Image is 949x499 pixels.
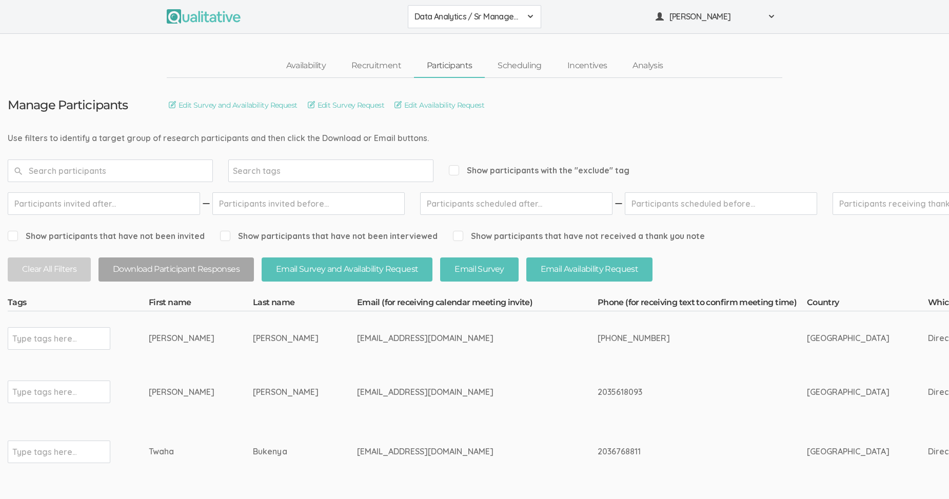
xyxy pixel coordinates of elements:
th: Email (for receiving calendar meeting invite) [357,297,598,311]
div: [EMAIL_ADDRESS][DOMAIN_NAME] [357,446,559,457]
button: [PERSON_NAME] [649,5,782,28]
button: Clear All Filters [8,257,91,282]
div: [PERSON_NAME] [149,332,214,344]
a: Analysis [620,55,676,77]
span: Show participants that have not been interviewed [220,230,438,242]
img: dash.svg [614,192,624,215]
th: First name [149,297,253,311]
span: [PERSON_NAME] [669,11,762,23]
th: Phone (for receiving text to confirm meeting time) [598,297,807,311]
iframe: Chat Widget [898,450,949,499]
img: dash.svg [201,192,211,215]
span: Show participants with the "exclude" tag [449,165,629,176]
div: [GEOGRAPHIC_DATA] [807,332,889,344]
input: Type tags here... [12,445,76,458]
button: Email Survey [440,257,518,282]
a: Participants [414,55,485,77]
div: [GEOGRAPHIC_DATA] [807,446,889,457]
input: Participants invited after... [8,192,200,215]
button: Email Availability Request [526,257,653,282]
button: Data Analytics / Sr Management [408,5,541,28]
div: Bukenya [253,446,319,457]
div: [GEOGRAPHIC_DATA] [807,386,889,398]
th: Last name [253,297,357,311]
a: Availability [273,55,339,77]
input: Participants scheduled after... [420,192,612,215]
div: [PERSON_NAME] [253,386,319,398]
span: Data Analytics / Sr Management [414,11,521,23]
div: 2035618093 [598,386,768,398]
input: Participants scheduled before... [625,192,817,215]
a: Edit Availability Request [394,99,484,111]
h3: Manage Participants [8,98,128,112]
img: Qualitative [167,9,241,24]
div: [PERSON_NAME] [149,386,214,398]
div: [EMAIL_ADDRESS][DOMAIN_NAME] [357,386,559,398]
a: Edit Survey and Availability Request [169,99,298,111]
th: Tags [8,297,149,311]
a: Scheduling [485,55,555,77]
input: Participants invited before... [212,192,405,215]
input: Type tags here... [12,385,76,398]
div: 2036768811 [598,446,768,457]
th: Country [807,297,928,311]
button: Email Survey and Availability Request [262,257,432,282]
div: [PERSON_NAME] [253,332,319,344]
div: [PHONE_NUMBER] [598,332,768,344]
span: Show participants that have not received a thank you note [453,230,705,242]
div: [EMAIL_ADDRESS][DOMAIN_NAME] [357,332,559,344]
div: Twaha [149,446,214,457]
a: Edit Survey Request [308,99,384,111]
a: Incentives [555,55,620,77]
input: Search participants [8,159,213,182]
span: Show participants that have not been invited [8,230,205,242]
button: Download Participant Responses [98,257,254,282]
input: Search tags [233,164,297,177]
a: Recruitment [339,55,414,77]
input: Type tags here... [12,332,76,345]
